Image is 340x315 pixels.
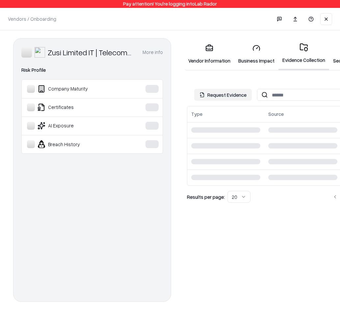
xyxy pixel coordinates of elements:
[194,89,252,101] button: Request Evidence
[8,15,56,22] p: Vendors / Onboarding
[234,39,278,69] a: Business Impact
[27,103,125,111] div: Certificates
[27,122,125,130] div: AI Exposure
[143,46,163,58] button: More info
[27,140,125,148] div: Breach History
[48,47,135,58] div: Zusi Limited IT | Telecommunications | Connectivity | Mobile
[191,111,202,118] div: Type
[21,66,163,74] div: Risk Profile
[35,47,45,58] img: Zusi Limited IT | Telecommunications | Connectivity | Mobile
[187,194,225,200] p: Results per page:
[268,111,284,118] div: Source
[27,85,125,93] div: Company Maturity
[184,39,234,69] a: Vendor Information
[278,38,329,70] a: Evidence Collection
